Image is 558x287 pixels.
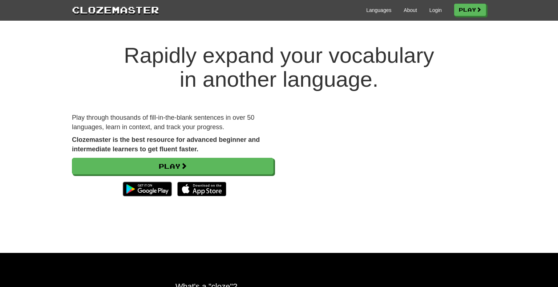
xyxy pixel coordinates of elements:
a: Login [429,7,442,14]
a: Languages [366,7,391,14]
a: Play [454,4,486,16]
a: About [404,7,417,14]
img: Get it on Google Play [119,178,175,200]
a: Clozemaster [72,3,159,16]
a: Play [72,158,274,175]
img: Download_on_the_App_Store_Badge_US-UK_135x40-25178aeef6eb6b83b96f5f2d004eda3bffbb37122de64afbaef7... [177,182,226,196]
strong: Clozemaster is the best resource for advanced beginner and intermediate learners to get fluent fa... [72,136,260,153]
p: Play through thousands of fill-in-the-blank sentences in over 50 languages, learn in context, and... [72,113,274,132]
